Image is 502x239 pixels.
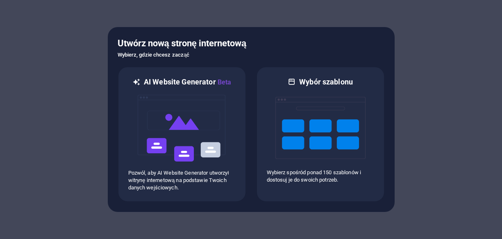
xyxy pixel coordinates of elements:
[118,50,385,60] h6: Wybierz, gdzie chcesz zacząć
[267,169,374,184] p: Wybierz spośród ponad 150 szablonów i dostosuj je do swoich potrzeb.
[118,37,385,50] h5: Utwórz nową stronę internetową
[144,77,231,87] h6: AI Website Generator
[128,169,236,191] p: Pozwól, aby AI Website Generator utworzył witrynę internetową na podstawie Twoich danych wejściow...
[118,66,246,202] div: AI Website GeneratorBetaaiPozwól, aby AI Website Generator utworzył witrynę internetową na podsta...
[299,77,353,87] h6: Wybór szablonu
[137,87,227,169] img: ai
[256,66,385,202] div: Wybór szablonuWybierz spośród ponad 150 szablonów i dostosuj je do swoich potrzeb.
[216,78,232,86] span: Beta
